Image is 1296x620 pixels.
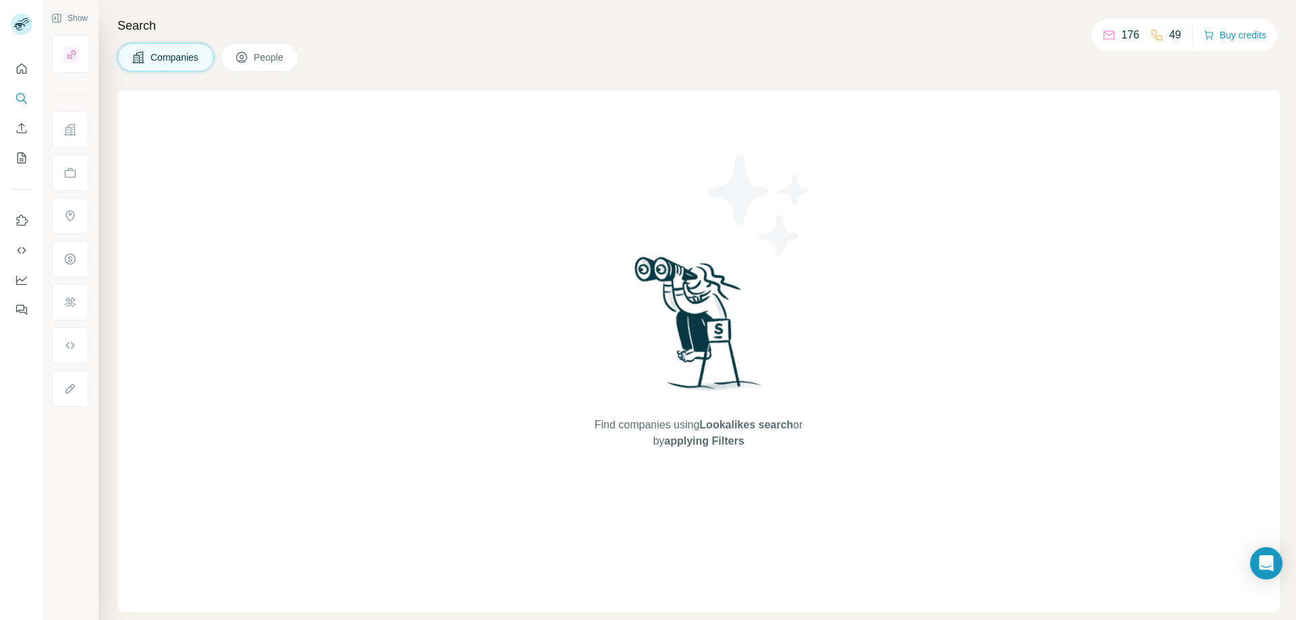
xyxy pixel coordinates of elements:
div: Open Intercom Messenger [1250,547,1282,580]
p: 49 [1169,27,1181,43]
button: My lists [11,146,32,170]
button: Enrich CSV [11,116,32,140]
button: Search [11,86,32,111]
span: applying Filters [664,435,744,447]
button: Buy credits [1204,26,1266,45]
img: Surfe Illustration - Woman searching with binoculars [628,253,769,403]
span: Find companies using or by [591,417,807,449]
span: Lookalikes search [699,419,793,430]
button: Quick start [11,57,32,81]
span: Companies [151,51,200,64]
button: Feedback [11,298,32,322]
h4: Search [117,16,1280,35]
button: Show [42,8,97,28]
button: Use Surfe API [11,238,32,262]
button: Use Surfe on LinkedIn [11,208,32,233]
button: Dashboard [11,268,32,292]
span: People [254,51,285,64]
img: Surfe Illustration - Stars [699,144,820,266]
p: 176 [1121,27,1139,43]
